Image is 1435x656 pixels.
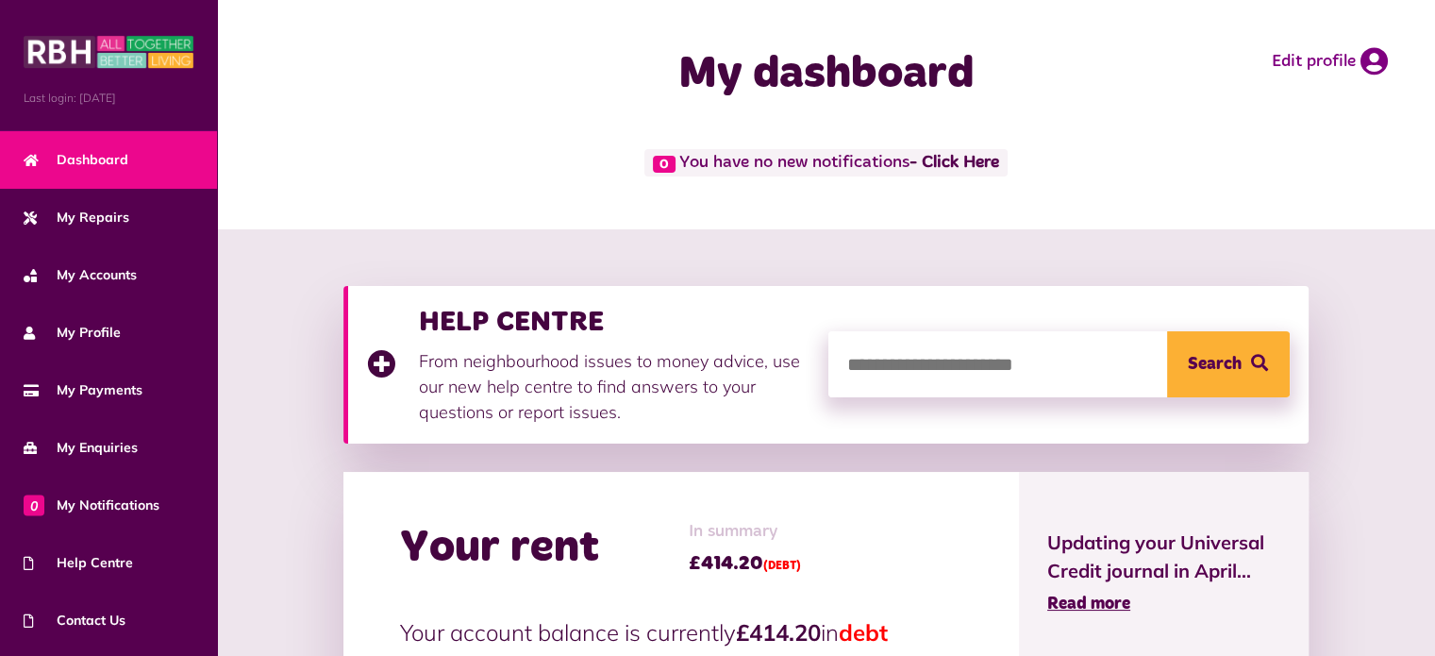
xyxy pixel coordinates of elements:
[1272,47,1388,76] a: Edit profile
[24,380,142,400] span: My Payments
[24,553,133,573] span: Help Centre
[419,348,809,425] p: From neighbourhood issues to money advice, use our new help centre to find answers to your questi...
[24,495,44,515] span: 0
[909,155,999,172] a: - Click Here
[541,47,1112,102] h1: My dashboard
[24,208,129,227] span: My Repairs
[689,519,801,545] span: In summary
[736,618,821,647] strong: £414.20
[653,156,676,173] span: 0
[1047,529,1280,585] span: Updating your Universal Credit journal in April...
[24,611,125,631] span: Contact Us
[419,305,809,339] h3: HELP CENTRE
[689,549,801,578] span: £414.20
[400,521,599,576] h2: Your rent
[1167,331,1290,397] button: Search
[24,265,137,285] span: My Accounts
[763,561,801,572] span: (DEBT)
[1047,529,1280,617] a: Updating your Universal Credit journal in April... Read more
[400,615,962,649] p: Your account balance is currently in
[1188,331,1242,397] span: Search
[1047,596,1130,613] span: Read more
[644,149,1008,177] span: You have no new notifications
[24,90,193,107] span: Last login: [DATE]
[24,496,159,515] span: My Notifications
[24,150,128,170] span: Dashboard
[24,323,121,343] span: My Profile
[24,438,138,458] span: My Enquiries
[839,618,888,647] span: debt
[24,33,193,71] img: MyRBH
